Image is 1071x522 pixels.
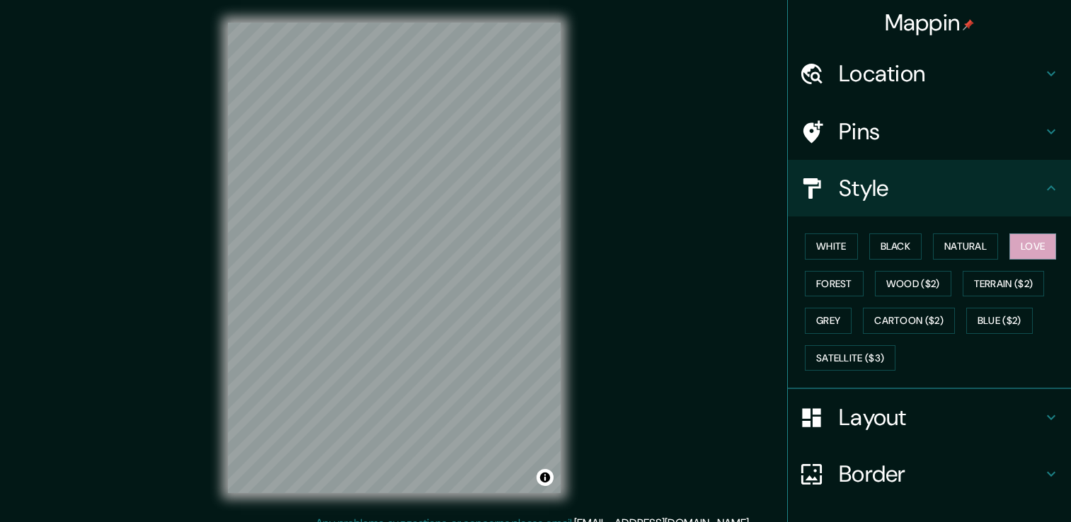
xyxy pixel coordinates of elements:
button: Forest [805,271,864,297]
h4: Style [839,174,1043,202]
div: Pins [788,103,1071,160]
h4: Pins [839,117,1043,146]
h4: Location [839,59,1043,88]
button: Black [869,233,922,260]
div: Style [788,160,1071,216]
div: Layout [788,389,1071,446]
h4: Border [839,460,1043,488]
button: Cartoon ($2) [863,308,955,334]
button: Toggle attribution [537,469,554,486]
button: Wood ($2) [875,271,951,297]
img: pin-icon.png [963,19,974,30]
button: Terrain ($2) [963,271,1045,297]
button: Natural [933,233,998,260]
button: White [805,233,858,260]
iframe: Help widget launcher [945,467,1055,506]
div: Border [788,446,1071,502]
button: Love [1009,233,1056,260]
canvas: Map [228,23,561,493]
h4: Layout [839,403,1043,431]
h4: Mappin [885,8,975,37]
button: Satellite ($3) [805,345,895,371]
button: Grey [805,308,852,334]
div: Location [788,45,1071,102]
button: Blue ($2) [966,308,1033,334]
